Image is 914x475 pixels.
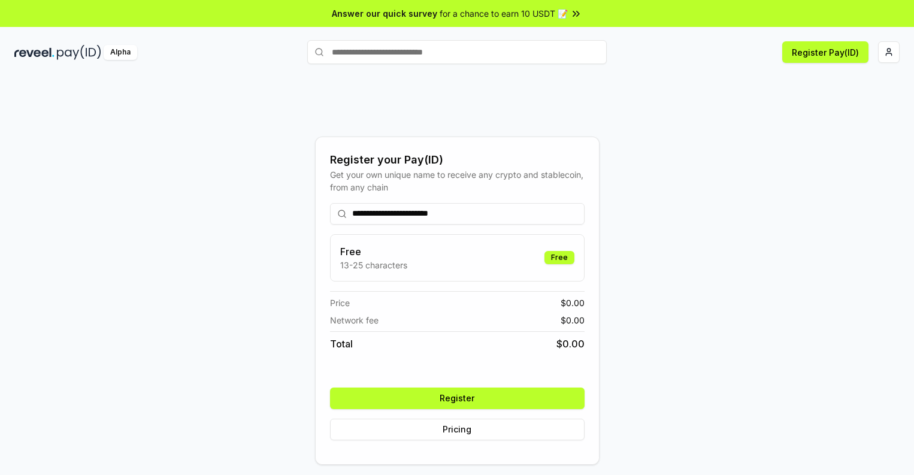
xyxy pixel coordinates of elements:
[330,297,350,309] span: Price
[330,314,379,326] span: Network fee
[14,45,55,60] img: reveel_dark
[104,45,137,60] div: Alpha
[330,168,585,193] div: Get your own unique name to receive any crypto and stablecoin, from any chain
[340,259,407,271] p: 13-25 characters
[57,45,101,60] img: pay_id
[782,41,868,63] button: Register Pay(ID)
[340,244,407,259] h3: Free
[556,337,585,351] span: $ 0.00
[330,152,585,168] div: Register your Pay(ID)
[330,337,353,351] span: Total
[332,7,437,20] span: Answer our quick survey
[440,7,568,20] span: for a chance to earn 10 USDT 📝
[561,297,585,309] span: $ 0.00
[544,251,574,264] div: Free
[330,388,585,409] button: Register
[330,419,585,440] button: Pricing
[561,314,585,326] span: $ 0.00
